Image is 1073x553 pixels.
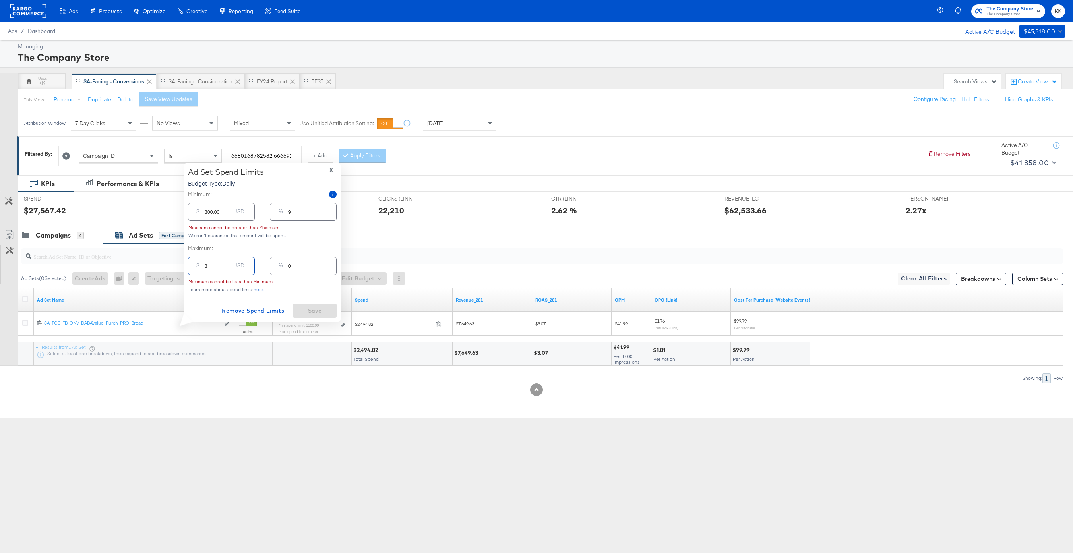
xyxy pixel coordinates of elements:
span: Clear All Filters [901,274,947,284]
div: Learn more about spend limits [188,287,337,292]
button: Remove Spend Limits [219,304,287,318]
div: 0 [114,272,128,285]
span: KK [1054,7,1062,16]
span: Reporting [229,8,253,14]
div: Filtered By: [25,150,52,158]
a: SA_TCS_FB_CNV_DABAValue_Purch_PRO_Broad [44,320,220,328]
span: Remove Spend Limits [222,306,284,316]
label: Maximum: [188,245,337,252]
sub: Max. spend limit : not set [279,329,318,334]
div: $45,318.00 [1023,27,1055,37]
div: Drag to reorder tab [249,79,253,83]
div: $7,649.63 [454,349,480,357]
div: Search Views [954,78,997,85]
label: Use Unified Attribution Setting: [299,120,374,127]
span: $7,649.63 [456,321,474,327]
span: Campaign ID [83,152,115,159]
div: SA-Pacing - Consideration [169,78,232,85]
span: Optimize [143,8,165,14]
button: $45,318.00 [1019,25,1065,38]
div: Campaigns [36,231,71,240]
button: Remove Filters [928,150,971,158]
div: $ [193,260,203,275]
a: here. [254,286,264,292]
button: $41,858.00 [1007,157,1058,169]
button: Breakdowns [956,273,1006,285]
div: Ad Sets [129,231,153,240]
a: The average cost for each purchase tracked by your Custom Audience pixel on your website after pe... [734,297,810,303]
div: SA-Pacing - Conversions [83,78,144,85]
a: ROAS_281 [535,297,608,303]
span: Dashboard [28,28,55,34]
div: The Company Store [18,50,1063,64]
div: KPIs [41,179,55,188]
sub: Per Purchase [734,325,755,330]
span: Total Spend [354,356,379,362]
div: Showing: [1022,375,1042,381]
button: Rename [48,93,89,107]
span: The Company Store [986,5,1033,13]
span: $1.76 [655,318,665,324]
div: $99.79 [732,346,752,354]
span: Ads [69,8,78,14]
button: X [326,167,337,173]
span: Per 1,000 Impressions [614,353,640,365]
span: $41.99 [615,321,628,327]
span: Products [99,8,122,14]
button: Hide Filters [961,96,989,103]
div: % [275,206,286,220]
button: KK [1051,4,1065,18]
span: Per Action [653,356,675,362]
span: Feed Suite [274,8,300,14]
button: The Company StoreThe Company Store [971,4,1045,18]
p: Budget Type: Daily [188,179,264,187]
div: Drag to reorder tab [76,79,80,83]
span: X [329,164,333,176]
div: $3.07 [534,349,550,357]
div: 1 [1042,373,1051,383]
a: The total amount spent to date. [355,297,449,303]
sub: Min. spend limit: $300.00 [279,323,319,327]
span: Per Action [733,356,755,362]
span: Is [169,152,173,159]
div: KK [38,79,45,87]
button: Duplicate [88,96,111,103]
div: Attribution Window: [24,120,67,126]
div: FY24 Report [257,78,287,85]
div: 2.62 % [551,205,577,216]
div: Ad Set Spend Limits [188,167,264,177]
div: TEST [312,78,323,85]
a: The average cost you've paid to have 1,000 impressions of your ad. [615,297,648,303]
span: REVENUE_LC [724,195,784,203]
div: $62,533.66 [724,205,767,216]
div: $41.99 [613,344,632,351]
label: Minimum: [188,191,212,198]
span: CTR (LINK) [551,195,611,203]
button: Delete [117,96,134,103]
label: Active [239,329,257,334]
div: Active A/C Budget [1001,141,1045,156]
span: Creative [186,8,207,14]
div: We can't guarantee this amount will be spent. [188,233,337,238]
input: Enter a search term [228,149,296,163]
div: for 1 Campaign [159,232,196,239]
div: This View: [24,97,45,103]
button: Column Sets [1012,273,1063,285]
span: Mixed [234,120,249,127]
button: + Add [308,149,333,163]
div: Performance & KPIs [97,179,159,188]
div: Drag to reorder tab [304,79,308,83]
div: 4 [77,232,84,239]
div: Maximum cannot be less than Minimum [188,279,273,284]
a: Revenue_281 [456,297,529,303]
div: $1.81 [653,346,668,354]
div: $41,858.00 [1010,157,1049,169]
a: The average cost for each link click you've received from your ad. [655,297,728,303]
div: USD [230,260,248,275]
span: [PERSON_NAME] [906,195,965,203]
div: Active A/C Budget [957,25,1015,37]
span: SPEND [24,195,83,203]
div: Drag to reorder tab [161,79,165,83]
span: Ads [8,28,17,34]
span: The Company Store [986,11,1033,17]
